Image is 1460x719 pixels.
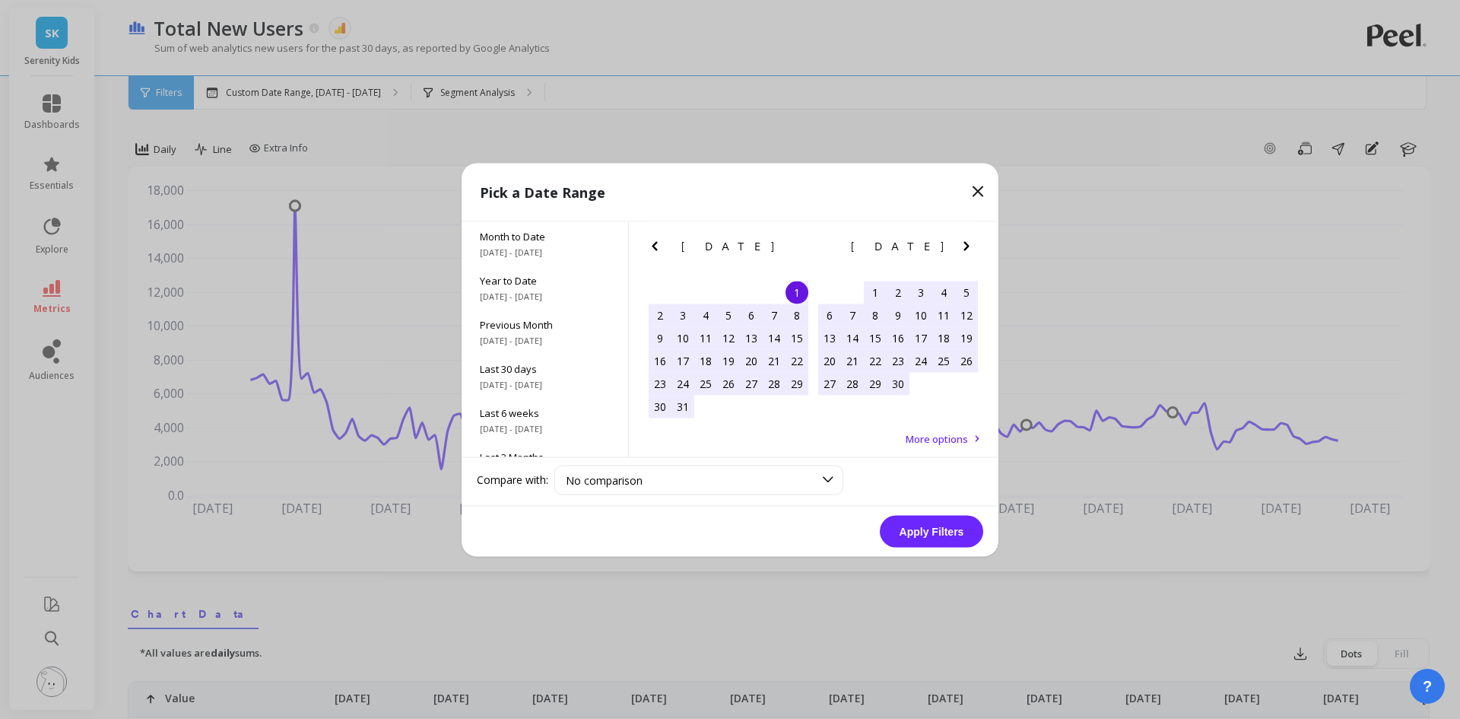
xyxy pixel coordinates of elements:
div: Choose Saturday, April 5th, 2025 [955,281,978,304]
div: Choose Thursday, April 17th, 2025 [909,326,932,349]
div: Choose Monday, March 3rd, 2025 [671,304,694,326]
span: Last 30 days [480,361,610,375]
button: Previous Month [646,237,670,261]
span: [DATE] - [DATE] [480,290,610,302]
div: Choose Tuesday, April 22nd, 2025 [864,349,887,372]
div: Choose Saturday, March 29th, 2025 [786,372,808,395]
div: Choose Saturday, March 1st, 2025 [786,281,808,304]
div: month 2025-03 [649,281,808,418]
span: [DATE] - [DATE] [480,246,610,258]
div: Choose Thursday, March 13th, 2025 [740,326,763,349]
div: Choose Wednesday, April 30th, 2025 [887,372,909,395]
div: Choose Saturday, March 22nd, 2025 [786,349,808,372]
span: [DATE] - [DATE] [480,334,610,346]
div: Choose Sunday, March 16th, 2025 [649,349,671,372]
div: Choose Friday, March 7th, 2025 [763,304,786,326]
div: Choose Sunday, March 2nd, 2025 [649,304,671,326]
div: Choose Friday, April 18th, 2025 [932,326,955,349]
div: Choose Wednesday, March 12th, 2025 [717,326,740,349]
div: Choose Thursday, March 20th, 2025 [740,349,763,372]
button: Next Month [788,237,812,261]
span: More options [906,431,968,445]
div: Choose Sunday, April 6th, 2025 [818,304,841,326]
div: Choose Friday, April 4th, 2025 [932,281,955,304]
span: [DATE] [851,240,946,252]
span: ? [1423,676,1432,697]
div: Choose Sunday, March 30th, 2025 [649,395,671,418]
div: Choose Friday, April 25th, 2025 [932,349,955,372]
div: Choose Saturday, March 8th, 2025 [786,304,808,326]
div: Choose Monday, April 7th, 2025 [841,304,864,326]
div: Choose Thursday, March 6th, 2025 [740,304,763,326]
div: Choose Sunday, April 13th, 2025 [818,326,841,349]
div: Choose Monday, March 24th, 2025 [671,372,694,395]
button: Next Month [957,237,982,261]
div: Choose Saturday, April 19th, 2025 [955,326,978,349]
p: Pick a Date Range [480,181,605,202]
div: Choose Tuesday, April 1st, 2025 [864,281,887,304]
button: Previous Month [815,237,839,261]
div: Choose Sunday, March 23rd, 2025 [649,372,671,395]
div: Choose Friday, March 28th, 2025 [763,372,786,395]
label: Compare with: [477,472,548,488]
span: Last 3 Months [480,450,610,463]
div: Choose Wednesday, March 5th, 2025 [717,304,740,326]
div: Choose Tuesday, March 18th, 2025 [694,349,717,372]
div: Choose Friday, March 21st, 2025 [763,349,786,372]
div: Choose Saturday, April 26th, 2025 [955,349,978,372]
div: Choose Monday, April 21st, 2025 [841,349,864,372]
button: ? [1410,669,1445,704]
div: Choose Wednesday, March 19th, 2025 [717,349,740,372]
div: Choose Tuesday, April 8th, 2025 [864,304,887,326]
span: No comparison [566,472,643,487]
div: Choose Thursday, March 27th, 2025 [740,372,763,395]
div: Choose Wednesday, April 16th, 2025 [887,326,909,349]
div: month 2025-04 [818,281,978,395]
span: [DATE] [681,240,776,252]
div: Choose Monday, March 10th, 2025 [671,326,694,349]
div: Choose Sunday, April 20th, 2025 [818,349,841,372]
div: Choose Monday, March 31st, 2025 [671,395,694,418]
span: Last 6 weeks [480,406,610,419]
div: Choose Monday, April 14th, 2025 [841,326,864,349]
div: Choose Wednesday, April 23rd, 2025 [887,349,909,372]
div: Choose Wednesday, April 2nd, 2025 [887,281,909,304]
div: Choose Tuesday, April 15th, 2025 [864,326,887,349]
div: Choose Thursday, April 10th, 2025 [909,304,932,326]
div: Choose Tuesday, March 4th, 2025 [694,304,717,326]
div: Choose Saturday, March 15th, 2025 [786,326,808,349]
span: [DATE] - [DATE] [480,422,610,434]
div: Choose Saturday, April 12th, 2025 [955,304,978,326]
div: Choose Monday, March 17th, 2025 [671,349,694,372]
div: Choose Friday, April 11th, 2025 [932,304,955,326]
div: Choose Sunday, April 27th, 2025 [818,372,841,395]
div: Choose Friday, March 14th, 2025 [763,326,786,349]
div: Choose Wednesday, April 9th, 2025 [887,304,909,326]
div: Choose Tuesday, March 11th, 2025 [694,326,717,349]
span: Month to Date [480,229,610,243]
div: Choose Tuesday, March 25th, 2025 [694,372,717,395]
span: [DATE] - [DATE] [480,378,610,390]
div: Choose Wednesday, March 26th, 2025 [717,372,740,395]
span: Year to Date [480,273,610,287]
span: Previous Month [480,317,610,331]
div: Choose Sunday, March 9th, 2025 [649,326,671,349]
div: Choose Tuesday, April 29th, 2025 [864,372,887,395]
button: Apply Filters [880,515,983,547]
div: Choose Monday, April 28th, 2025 [841,372,864,395]
div: Choose Thursday, April 3rd, 2025 [909,281,932,304]
div: Choose Thursday, April 24th, 2025 [909,349,932,372]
